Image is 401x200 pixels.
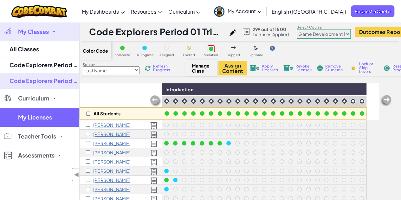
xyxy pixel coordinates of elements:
p: All Students [94,111,120,116]
img: IconIntro.svg [226,98,232,104]
img: IconIntro.svg [253,98,258,104]
label: Sort by [83,62,139,67]
img: IconIntro.svg [208,98,214,104]
span: Introduction [165,87,193,92]
span: Curriculum [18,95,49,101]
img: avatar [214,6,224,17]
a: Resources [128,3,165,20]
img: IconIntro.svg [235,98,241,104]
span: My Licenses [18,114,52,120]
p: Chris E [93,141,130,146]
span: Resources [131,8,156,15]
img: IconIntro.svg [306,98,312,104]
a: My Dashboards [79,3,128,20]
img: IconIntro.svg [315,98,320,104]
p: Eli Glasberg [93,168,130,173]
span: Lock or Skip Levels [359,62,378,74]
span: My Account [228,8,262,14]
img: IconSkippedLevel.svg [231,46,236,49]
img: IconIntro.svg [164,98,170,104]
label: Select Course [297,25,351,30]
img: IconLock.svg [350,65,357,71]
img: IconIntro.svg [341,98,347,104]
img: IconIntro.svg [199,98,205,104]
img: Licensed [150,177,158,184]
img: Arrow_Left_Inactive.png [149,95,162,107]
span: Apply Licenses [262,64,278,72]
img: IconIntro.svg [279,98,285,104]
span: In Progress [136,53,153,57]
button: Assign Content [218,61,247,75]
span: Optional [249,53,263,57]
img: Licensed [150,122,158,129]
span: My Classes [18,29,49,35]
a: Curriculum [165,3,204,20]
img: IconReset.svg [384,65,390,71]
a: English ([GEOGRAPHIC_DATA]) [268,3,349,20]
p: Julia Buescher [93,122,130,127]
p: Jack Hill [93,187,130,192]
img: IconLicenseRevoke.svg [283,65,293,71]
span: Color Code [83,48,108,53]
span: English ([GEOGRAPHIC_DATA]) [272,8,346,15]
img: IconReload.svg [145,65,151,71]
span: Manage Class [192,63,210,73]
img: IconIntro.svg [333,98,338,104]
img: IconIntro.svg [270,98,276,104]
img: IconIntro.svg [324,98,329,104]
img: CodeCombat logo [11,5,67,18]
img: IconRemoveStudents.svg [317,65,323,71]
img: IconIntro.svg [217,98,223,104]
span: 299 out of 1500 [253,27,289,32]
a: Request a Quote [351,5,394,17]
img: IconLicenseApply.svg [250,65,259,71]
img: Licensed [150,150,158,157]
h1: Code Explorers Period 01 Trimester 1 [89,26,226,38]
p: Christopher Eden [93,150,130,155]
span: Violation [204,53,218,57]
img: Licensed [150,159,158,166]
img: IconHint.svg [270,46,275,51]
span: Curriculum [168,8,195,15]
p: Lon Fornelli [93,159,130,164]
span: Skipped [227,53,240,57]
a: My Account [211,1,265,21]
img: iconPencil.svg [230,29,236,36]
span: Assigned [159,53,174,57]
p: Nathan Gowgiel [93,177,130,183]
img: Arrow_Left_Inactive.png [379,94,392,107]
img: IconIntro.svg [262,98,267,104]
span: Refresh Progress [153,64,173,72]
span: Teacher Tools [18,133,56,139]
span: My Dashboards [82,8,119,15]
span: Revoke Licenses [295,64,312,72]
img: IconOptionalLevel.svg [254,46,258,51]
span: Locked [183,53,195,57]
img: IconCapstoneLevel.svg [350,99,356,104]
img: Licensed [150,140,158,147]
span: complete [115,53,130,57]
span: Remove Students [325,64,344,72]
img: Licensed [150,168,158,175]
img: IconIntro.svg [288,98,294,104]
img: IconIntro.svg [182,98,187,104]
img: IconIntro.svg [297,98,303,104]
img: IconCapstoneLevel.svg [359,99,365,104]
img: IconIntro.svg [173,98,178,104]
img: IconIntro.svg [191,98,196,104]
span: Licenses Applied [253,32,289,37]
p: Claire Choi [93,132,130,137]
img: IconIntro.svg [244,98,249,104]
span: ◀ [74,170,79,179]
img: Licensed [150,186,158,193]
span: Assessments [18,152,55,158]
img: Licensed [150,131,158,138]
